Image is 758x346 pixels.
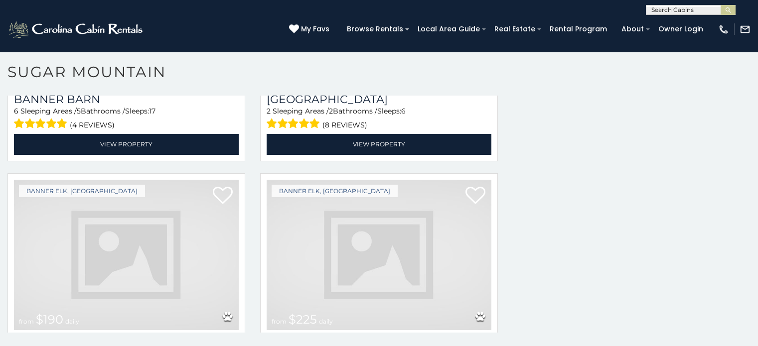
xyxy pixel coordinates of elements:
span: 6 [14,107,18,115]
span: 6 [401,107,406,115]
h3: Bearfoot Lodge [267,93,491,106]
span: from [272,318,287,325]
a: [GEOGRAPHIC_DATA] [267,93,491,106]
img: phone-regular-white.png [718,24,729,35]
span: (4 reviews) [70,118,115,131]
img: White-1-2.png [7,19,146,39]
span: from [19,318,34,325]
div: Sleeping Areas / Bathrooms / Sleeps: [14,106,239,131]
a: from $225 daily [267,180,491,330]
img: dummy-image.jpg [267,180,491,330]
a: Add to favorites [465,186,485,207]
a: Browse Rentals [342,21,408,37]
a: Banner Elk, [GEOGRAPHIC_DATA] [19,185,145,197]
span: 2 [267,107,271,115]
a: View Property [267,134,491,154]
a: from $190 daily [14,180,239,330]
a: Banner Elk, [GEOGRAPHIC_DATA] [272,185,398,197]
a: Owner Login [653,21,708,37]
span: $190 [36,312,63,327]
span: (8 reviews) [322,118,367,131]
a: My Favs [289,24,332,35]
span: daily [319,318,333,325]
span: 17 [149,107,155,115]
img: dummy-image.jpg [14,180,239,330]
a: View Property [14,134,239,154]
span: $225 [289,312,317,327]
img: mail-regular-white.png [740,24,751,35]
span: My Favs [301,24,329,34]
a: Add to favorites [213,186,233,207]
span: daily [65,318,79,325]
a: About [616,21,649,37]
span: 5 [77,107,81,115]
a: Real Estate [489,21,540,37]
a: Rental Program [545,21,612,37]
span: 2 [329,107,333,115]
div: Sleeping Areas / Bathrooms / Sleeps: [267,106,491,131]
a: Local Area Guide [413,21,485,37]
a: Banner Barn [14,93,239,106]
